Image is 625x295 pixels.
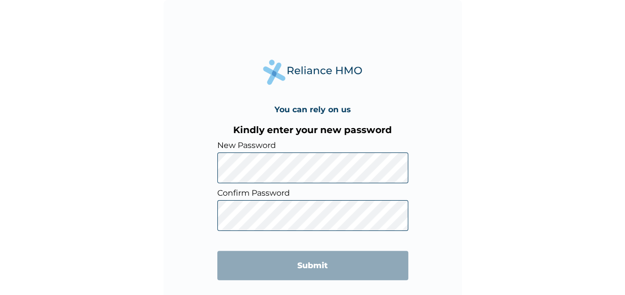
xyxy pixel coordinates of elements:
[263,60,362,85] img: Reliance Health's Logo
[274,105,351,114] h4: You can rely on us
[217,141,408,150] label: New Password
[217,251,408,280] input: Submit
[217,124,408,136] h3: Kindly enter your new password
[217,188,408,198] label: Confirm Password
